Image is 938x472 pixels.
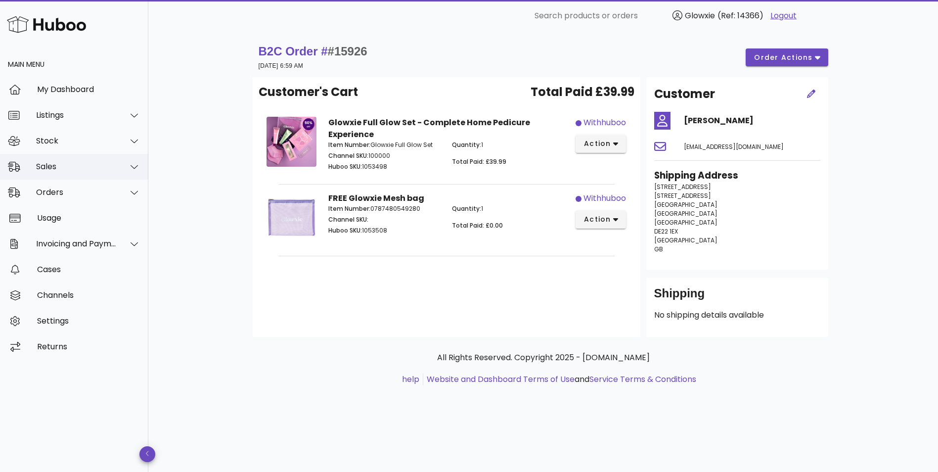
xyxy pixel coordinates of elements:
[267,192,316,242] img: Product Image
[259,62,304,69] small: [DATE] 6:59 AM
[328,45,367,58] span: #15926
[452,204,481,213] span: Quantity:
[328,151,441,160] p: 100000
[267,117,316,167] img: Product Image
[452,141,481,149] span: Quantity:
[654,227,678,236] span: DE22 1EX
[717,10,763,21] span: (Ref: 14366)
[37,290,140,300] div: Channels
[654,309,820,321] p: No shipping details available
[654,218,717,227] span: [GEOGRAPHIC_DATA]
[770,10,797,22] a: Logout
[328,192,424,204] strong: FREE Glowxie Mesh bag
[402,374,419,385] a: help
[654,209,717,218] span: [GEOGRAPHIC_DATA]
[7,14,86,35] img: Huboo Logo
[427,374,575,385] a: Website and Dashboard Terms of Use
[36,136,117,145] div: Stock
[36,188,117,197] div: Orders
[754,52,813,63] span: order actions
[746,48,828,66] button: order actions
[654,236,717,244] span: [GEOGRAPHIC_DATA]
[36,239,117,248] div: Invoicing and Payments
[328,162,362,171] span: Huboo SKU:
[328,215,368,224] span: Channel SKU:
[328,204,441,213] p: 0787480549280
[261,352,826,364] p: All Rights Reserved. Copyright 2025 - [DOMAIN_NAME]
[328,226,362,235] span: Huboo SKU:
[328,117,530,140] strong: Glowxie Full Glow Set - Complete Home Pedicure Experience
[328,151,368,160] span: Channel SKU:
[37,316,140,326] div: Settings
[531,83,634,101] span: Total Paid £39.99
[654,183,711,191] span: [STREET_ADDRESS]
[328,226,441,235] p: 1053508
[37,213,140,223] div: Usage
[259,83,358,101] span: Customer's Cart
[654,191,711,200] span: [STREET_ADDRESS]
[684,115,820,127] h4: [PERSON_NAME]
[328,141,441,149] p: Glowxie Full Glow Set
[654,245,663,253] span: GB
[654,200,717,209] span: [GEOGRAPHIC_DATA]
[328,141,370,149] span: Item Number:
[452,221,503,230] span: Total Paid: £0.00
[654,85,715,103] h2: Customer
[654,285,820,309] div: Shipping
[654,169,820,183] h3: Shipping Address
[36,110,117,120] div: Listings
[583,117,626,129] div: withhuboo
[583,192,626,204] div: withhuboo
[328,204,370,213] span: Item Number:
[576,135,626,153] button: action
[452,204,564,213] p: 1
[328,162,441,171] p: 1053498
[452,157,506,166] span: Total Paid: £39.99
[259,45,367,58] strong: B2C Order #
[589,374,696,385] a: Service Terms & Conditions
[583,139,611,149] span: action
[583,214,611,225] span: action
[423,374,696,385] li: and
[576,211,626,229] button: action
[684,142,784,151] span: [EMAIL_ADDRESS][DOMAIN_NAME]
[37,265,140,274] div: Cases
[452,141,564,149] p: 1
[685,10,715,21] span: Glowxie
[37,85,140,94] div: My Dashboard
[37,342,140,351] div: Returns
[36,162,117,171] div: Sales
